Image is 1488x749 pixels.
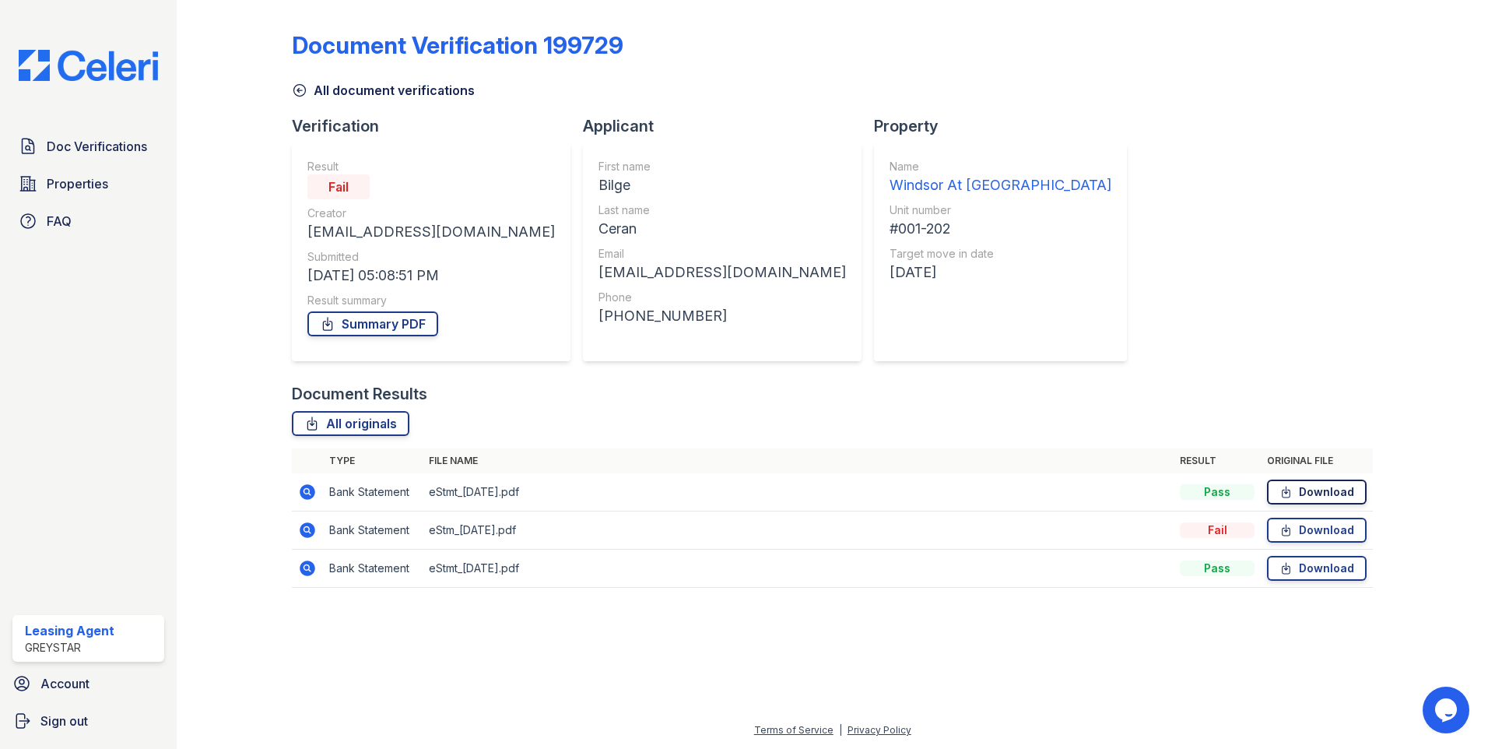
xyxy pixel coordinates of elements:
[323,473,423,512] td: Bank Statement
[839,724,842,736] div: |
[292,383,427,405] div: Document Results
[598,262,846,283] div: [EMAIL_ADDRESS][DOMAIN_NAME]
[874,115,1139,137] div: Property
[25,621,114,640] div: Leasing Agent
[1267,556,1367,581] a: Download
[292,115,583,137] div: Verification
[598,218,846,240] div: Ceran
[1180,561,1255,576] div: Pass
[6,668,170,699] a: Account
[307,249,555,265] div: Submitted
[1174,448,1261,473] th: Result
[423,550,1174,588] td: eStmt_[DATE].pdf
[598,290,846,305] div: Phone
[307,265,555,287] div: [DATE] 05:08:51 PM
[307,206,555,221] div: Creator
[6,705,170,737] a: Sign out
[890,159,1111,174] div: Name
[890,218,1111,240] div: #001-202
[12,206,164,237] a: FAQ
[307,311,438,336] a: Summary PDF
[307,174,370,199] div: Fail
[1267,518,1367,543] a: Download
[12,168,164,199] a: Properties
[323,550,423,588] td: Bank Statement
[292,31,623,59] div: Document Verification 199729
[47,212,72,230] span: FAQ
[12,131,164,162] a: Doc Verifications
[25,640,114,656] div: Greystar
[40,674,89,693] span: Account
[40,712,88,730] span: Sign out
[47,174,108,193] span: Properties
[47,137,147,156] span: Doc Verifications
[423,512,1174,550] td: eStm_[DATE].pdf
[1180,484,1255,500] div: Pass
[890,174,1111,196] div: Windsor At [GEOGRAPHIC_DATA]
[890,159,1111,196] a: Name Windsor At [GEOGRAPHIC_DATA]
[6,50,170,81] img: CE_Logo_Blue-a8612792a0a2168367f1c8372b55b34899dd931a85d93a1a3d3e32e68fde9ad4.png
[1267,480,1367,505] a: Download
[890,262,1111,283] div: [DATE]
[848,724,911,736] a: Privacy Policy
[1180,522,1255,538] div: Fail
[598,174,846,196] div: Bilge
[754,724,833,736] a: Terms of Service
[307,159,555,174] div: Result
[423,473,1174,512] td: eStmt_[DATE].pdf
[890,246,1111,262] div: Target move in date
[583,115,874,137] div: Applicant
[890,202,1111,218] div: Unit number
[598,246,846,262] div: Email
[323,512,423,550] td: Bank Statement
[1261,448,1373,473] th: Original file
[307,293,555,308] div: Result summary
[598,305,846,327] div: [PHONE_NUMBER]
[323,448,423,473] th: Type
[423,448,1174,473] th: File name
[1423,687,1472,733] iframe: chat widget
[292,81,475,100] a: All document verifications
[598,159,846,174] div: First name
[598,202,846,218] div: Last name
[307,221,555,243] div: [EMAIL_ADDRESS][DOMAIN_NAME]
[292,411,409,436] a: All originals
